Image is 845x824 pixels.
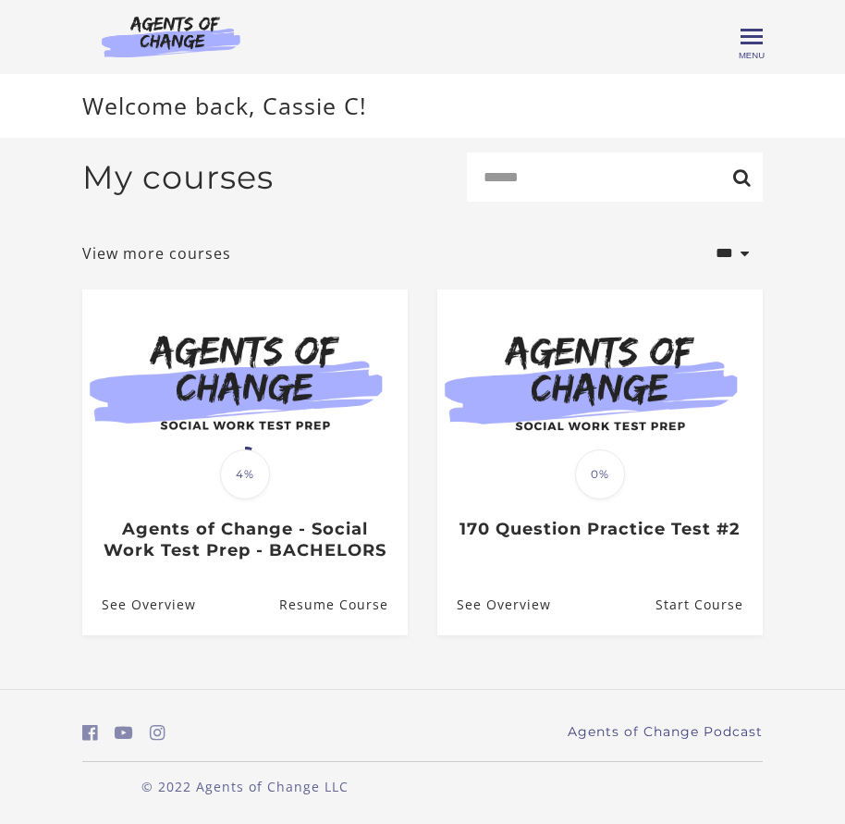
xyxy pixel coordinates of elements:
[457,519,742,540] h3: 170 Question Practice Test #2
[82,89,763,124] p: Welcome back, Cassie C!
[741,35,763,38] span: Toggle menu
[115,719,133,746] a: https://www.youtube.com/c/AgentsofChangeTestPrepbyMeaganMitchell (Open in a new window)
[82,158,274,197] h2: My courses
[741,26,763,48] button: Toggle menu Menu
[220,449,270,499] span: 4%
[568,722,763,742] a: Agents of Change Podcast
[82,719,98,746] a: https://www.facebook.com/groups/aswbtestprep (Open in a new window)
[279,575,408,635] a: Agents of Change - Social Work Test Prep - BACHELORS: Resume Course
[739,50,765,60] span: Menu
[115,724,133,742] i: https://www.youtube.com/c/AgentsofChangeTestPrepbyMeaganMitchell (Open in a new window)
[82,242,231,264] a: View more courses
[150,724,165,742] i: https://www.instagram.com/agentsofchangeprep/ (Open in a new window)
[102,519,387,560] h3: Agents of Change - Social Work Test Prep - BACHELORS
[82,724,98,742] i: https://www.facebook.com/groups/aswbtestprep (Open in a new window)
[150,719,165,746] a: https://www.instagram.com/agentsofchangeprep/ (Open in a new window)
[575,449,625,499] span: 0%
[655,575,763,635] a: 170 Question Practice Test #2: Resume Course
[82,575,196,635] a: Agents of Change - Social Work Test Prep - BACHELORS: See Overview
[437,575,551,635] a: 170 Question Practice Test #2: See Overview
[82,15,260,57] img: Agents of Change Logo
[82,777,408,796] p: © 2022 Agents of Change LLC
